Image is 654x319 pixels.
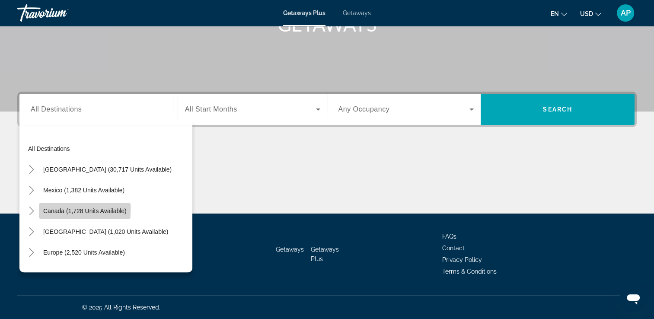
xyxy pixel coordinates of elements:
[338,105,390,113] span: Any Occupancy
[283,10,325,16] a: Getaways Plus
[24,183,39,198] button: Toggle Mexico (1,382 units available)
[24,224,39,239] button: Toggle Caribbean & Atlantic Islands (1,020 units available)
[43,166,172,173] span: [GEOGRAPHIC_DATA] (30,717 units available)
[343,10,371,16] a: Getaways
[442,245,465,252] a: Contact
[185,105,237,113] span: All Start Months
[39,162,176,177] button: [GEOGRAPHIC_DATA] (30,717 units available)
[276,246,304,253] a: Getaways
[543,106,572,113] span: Search
[580,10,593,17] span: USD
[580,7,601,20] button: Change currency
[28,145,70,152] span: All destinations
[619,284,647,312] iframe: Button to launch messaging window
[39,203,131,219] button: Canada (1,728 units available)
[24,162,39,177] button: Toggle United States (30,717 units available)
[43,207,127,214] span: Canada (1,728 units available)
[43,187,124,194] span: Mexico (1,382 units available)
[39,245,129,260] button: Europe (2,520 units available)
[551,10,559,17] span: en
[24,141,192,156] button: All destinations
[311,246,339,262] a: Getaways Plus
[43,249,125,256] span: Europe (2,520 units available)
[17,2,104,24] a: Travorium
[442,233,456,240] a: FAQs
[24,245,39,260] button: Toggle Europe (2,520 units available)
[551,7,567,20] button: Change language
[43,228,168,235] span: [GEOGRAPHIC_DATA] (1,020 units available)
[19,94,635,125] div: Search widget
[24,266,39,281] button: Toggle Australia (215 units available)
[481,94,635,125] button: Search
[442,268,497,275] a: Terms & Conditions
[31,105,82,113] span: All Destinations
[442,256,482,263] a: Privacy Policy
[39,265,128,281] button: Australia (215 units available)
[24,204,39,219] button: Toggle Canada (1,728 units available)
[39,224,172,239] button: [GEOGRAPHIC_DATA] (1,020 units available)
[39,182,129,198] button: Mexico (1,382 units available)
[621,9,631,17] span: AP
[82,304,160,311] span: © 2025 All Rights Reserved.
[614,4,637,22] button: User Menu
